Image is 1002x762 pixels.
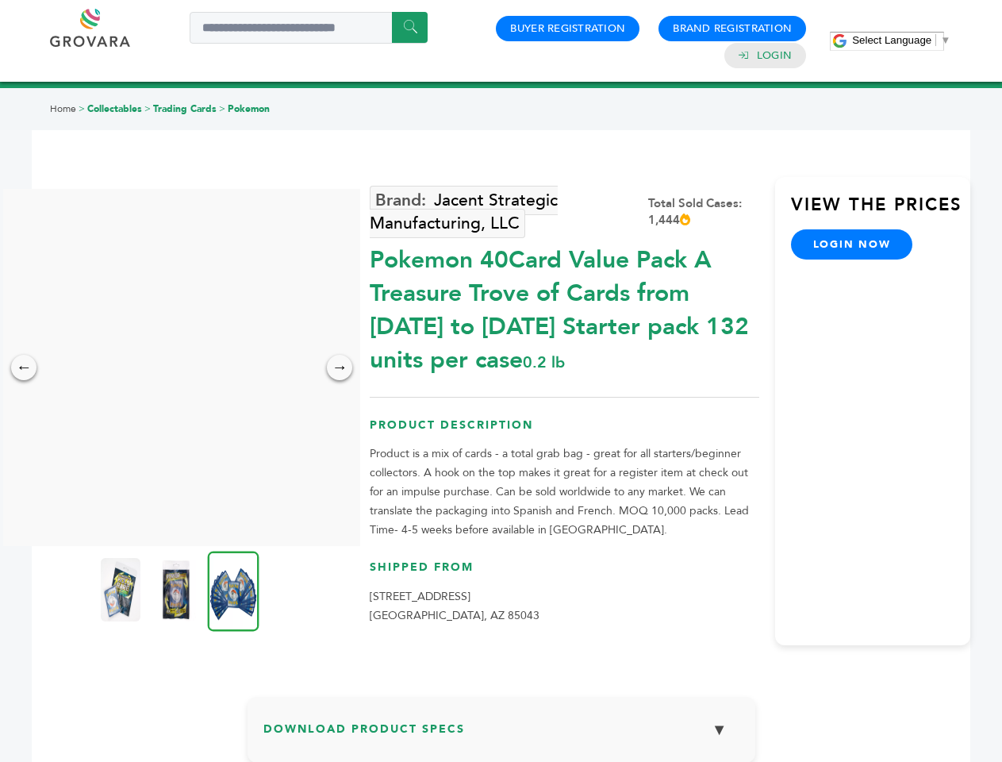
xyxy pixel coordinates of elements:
[523,352,565,373] span: 0.2 lb
[673,21,792,36] a: Brand Registration
[757,48,792,63] a: Login
[370,560,759,587] h3: Shipped From
[153,102,217,115] a: Trading Cards
[327,355,352,380] div: →
[208,551,259,631] img: Pokemon 40-Card Value Pack – A Treasure Trove of Cards from 1996 to 2024 - Starter pack! 132 unit...
[190,12,428,44] input: Search a product or brand...
[219,102,225,115] span: >
[852,34,950,46] a: Select Language​
[263,713,739,759] h3: Download Product Specs
[940,34,950,46] span: ▼
[370,236,759,377] div: Pokemon 40Card Value Pack A Treasure Trove of Cards from [DATE] to [DATE] Starter pack 132 units ...
[935,34,936,46] span: ​
[648,195,759,229] div: Total Sold Cases: 1,444
[791,229,913,260] a: login now
[791,193,970,229] h3: View the Prices
[510,21,625,36] a: Buyer Registration
[144,102,151,115] span: >
[852,34,931,46] span: Select Language
[370,587,759,625] p: [STREET_ADDRESS] [GEOGRAPHIC_DATA], AZ 85043
[370,186,558,238] a: Jacent Strategic Manufacturing, LLC
[87,102,142,115] a: Collectables
[370,418,759,445] h3: Product Description
[50,102,76,115] a: Home
[79,102,85,115] span: >
[11,355,36,380] div: ←
[156,558,196,622] img: Pokemon 40-Card Value Pack – A Treasure Trove of Cards from 1996 to 2024 - Starter pack! 132 unit...
[101,558,140,622] img: Pokemon 40-Card Value Pack – A Treasure Trove of Cards from 1996 to 2024 - Starter pack! 132 unit...
[370,444,759,540] p: Product is a mix of cards - a total grab bag - great for all starters/beginner collectors. A hook...
[228,102,270,115] a: Pokemon
[700,713,739,747] button: ▼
